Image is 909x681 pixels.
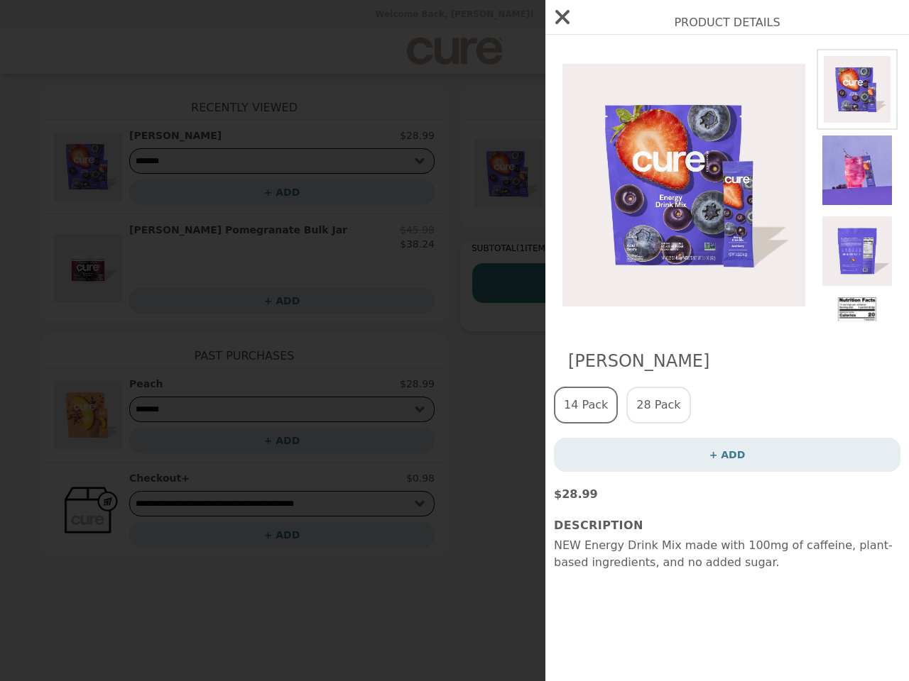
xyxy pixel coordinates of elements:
p: $28.99 [554,486,900,503]
div: NEW Energy Drink Mix made with 100mg of caffeine, plant-based ingredients, and no added sugar. [554,537,900,571]
button: + ADD [554,438,900,472]
img: 14 Pack [817,292,898,372]
h2: [PERSON_NAME] [568,350,886,372]
img: 14 Pack [817,130,898,211]
img: 14 Pack [817,211,898,292]
button: 28 Pack [626,387,690,423]
img: 14 Pack [554,49,814,321]
h3: Description [554,517,900,534]
img: 14 Pack [817,49,898,130]
button: 14 Pack [554,387,618,423]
